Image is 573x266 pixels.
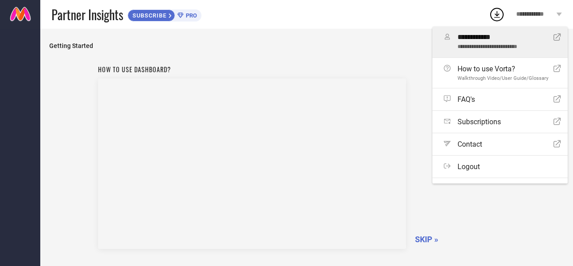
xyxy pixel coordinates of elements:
span: FAQ's [458,95,475,104]
span: Logout [458,162,480,171]
span: How to use Vorta? [458,65,548,73]
iframe: Workspace Section [98,78,406,249]
a: How to use Vorta?Walkthrough Video/User Guide/Glossary [432,58,568,88]
span: PRO [184,12,197,19]
span: Contact [458,140,482,148]
h1: How to use dashboard? [98,65,406,74]
a: Subscriptions [432,111,568,133]
span: Partner Insights [51,5,123,24]
span: Walkthrough Video/User Guide/Glossary [458,75,548,81]
a: FAQ's [432,88,568,110]
a: Contact [432,133,568,155]
span: Subscriptions [458,118,501,126]
div: Open download list [489,6,505,22]
span: SUBSCRIBE [128,12,169,19]
span: Getting Started [49,42,564,49]
span: SKIP » [415,235,438,244]
a: SUBSCRIBEPRO [128,7,201,22]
